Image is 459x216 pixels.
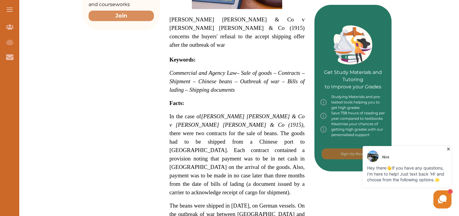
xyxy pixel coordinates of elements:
button: Join [89,11,154,21]
img: Green card image [334,25,372,65]
p: Get Study Materials and Tutoring to Improve your Grades [320,52,386,91]
div: Maximise your chances of getting high grades with our personalised support [320,121,386,138]
div: Studying Materials and pre-tested tools helping you to get high grades [320,94,386,110]
strong: Keywords: [170,56,196,63]
span: [PERSON_NAME] [PERSON_NAME] & Co v [PERSON_NAME] [PERSON_NAME] & Co (1915) [170,113,305,128]
strong: Facts: [170,100,184,106]
div: Save 738 hours of reading per year compared to textbooks [320,110,386,121]
img: info-img [320,121,326,138]
span: In the case of , there were two contracts for the sale of beans. The goods had to be shipped from... [170,113,305,195]
span: – Sale of goods – Contracts – Shipment – Chinese beans – Outbreak of war – Bills of lading – Ship... [170,70,305,93]
span: [PERSON_NAME] [PERSON_NAME] & Co v [PERSON_NAME] [PERSON_NAME] & Co (1915) concerns the buyers' r... [170,16,305,48]
iframe: HelpCrunch [314,145,453,210]
img: info-img [320,94,326,110]
span: Commercial and Agency Law [170,70,237,76]
img: info-img [320,110,326,121]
